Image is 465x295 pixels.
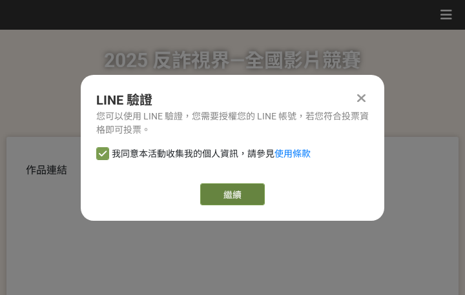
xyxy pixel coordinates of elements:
a: 使用條款 [274,148,311,159]
div: LINE 驗證 [96,90,369,110]
span: 我同意本活動收集我的個人資訊，請參見 [112,147,311,161]
a: 繼續 [200,183,265,205]
span: 作品連結 [26,164,67,176]
h1: 2025 反詐視界—全國影片競賽 [104,30,361,92]
div: 您可以使用 LINE 驗證，您需要授權您的 LINE 帳號，若您符合投票資格即可投票。 [96,110,369,137]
